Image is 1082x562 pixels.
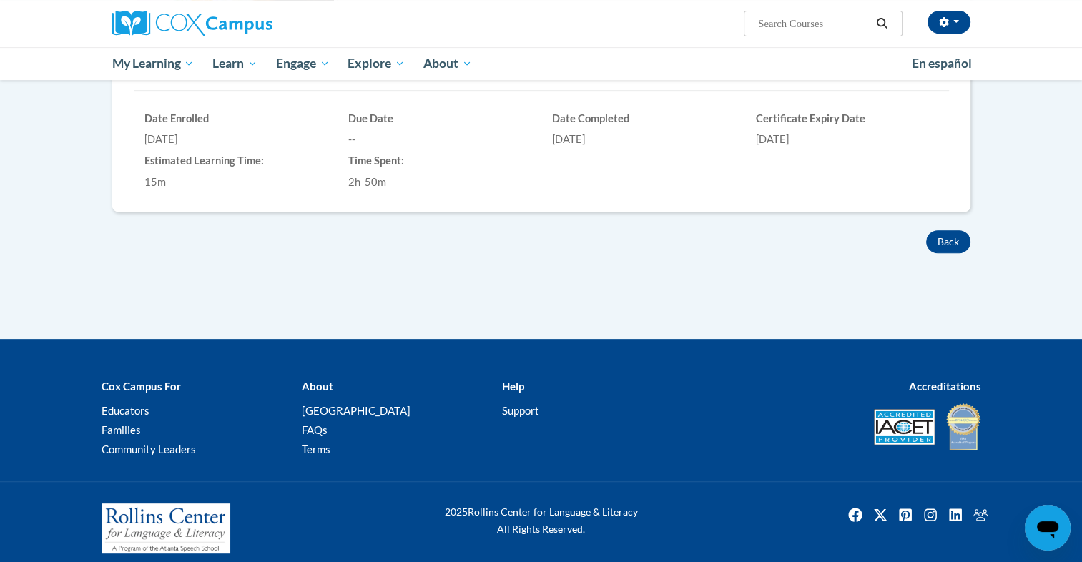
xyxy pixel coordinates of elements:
[102,443,196,455] a: Community Leaders
[102,503,230,553] img: Rollins Center for Language & Literacy - A Program of the Atlanta Speech School
[414,47,481,80] a: About
[869,503,892,526] img: Twitter icon
[203,47,267,80] a: Learn
[944,503,967,526] a: Linkedin
[926,230,970,253] button: Back
[945,402,981,452] img: IDA® Accredited
[445,506,468,518] span: 2025
[301,423,327,436] a: FAQs
[301,380,333,393] b: About
[423,55,472,72] span: About
[928,11,970,34] button: Account Settings
[756,112,938,125] h6: Certificate Expiry Date
[348,154,531,167] h6: Time Spent:
[267,47,339,80] a: Engage
[103,47,204,80] a: My Learning
[102,380,181,393] b: Cox Campus For
[102,404,149,417] a: Educators
[844,503,867,526] img: Facebook icon
[969,503,992,526] img: Facebook group icon
[969,503,992,526] a: Facebook Group
[1025,505,1071,551] iframe: Button to launch messaging window
[552,132,734,147] div: [DATE]
[144,132,327,147] div: [DATE]
[338,47,414,80] a: Explore
[756,132,938,147] div: [DATE]
[757,15,871,32] input: Search Courses
[276,55,330,72] span: Engage
[91,47,992,80] div: Main menu
[102,423,141,436] a: Families
[348,174,531,190] div: 2h 50m
[501,404,538,417] a: Support
[501,380,523,393] b: Help
[869,503,892,526] a: Twitter
[871,15,892,32] button: Search
[912,56,972,71] span: En español
[348,132,531,147] div: --
[552,112,734,125] h6: Date Completed
[301,404,410,417] a: [GEOGRAPHIC_DATA]
[874,409,935,445] img: Accredited IACET® Provider
[391,503,692,538] div: Rollins Center for Language & Literacy All Rights Reserved.
[348,112,531,125] h6: Due Date
[301,443,330,455] a: Terms
[903,49,981,79] a: En español
[348,55,405,72] span: Explore
[894,503,917,526] a: Pinterest
[844,503,867,526] a: Facebook
[909,380,981,393] b: Accreditations
[919,503,942,526] img: Instagram icon
[894,503,917,526] img: Pinterest icon
[112,11,384,36] a: Cox Campus
[144,154,327,167] h6: Estimated Learning Time:
[944,503,967,526] img: LinkedIn icon
[112,55,194,72] span: My Learning
[919,503,942,526] a: Instagram
[212,55,257,72] span: Learn
[144,112,327,125] h6: Date Enrolled
[144,174,327,190] div: 15m
[112,11,272,36] img: Cox Campus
